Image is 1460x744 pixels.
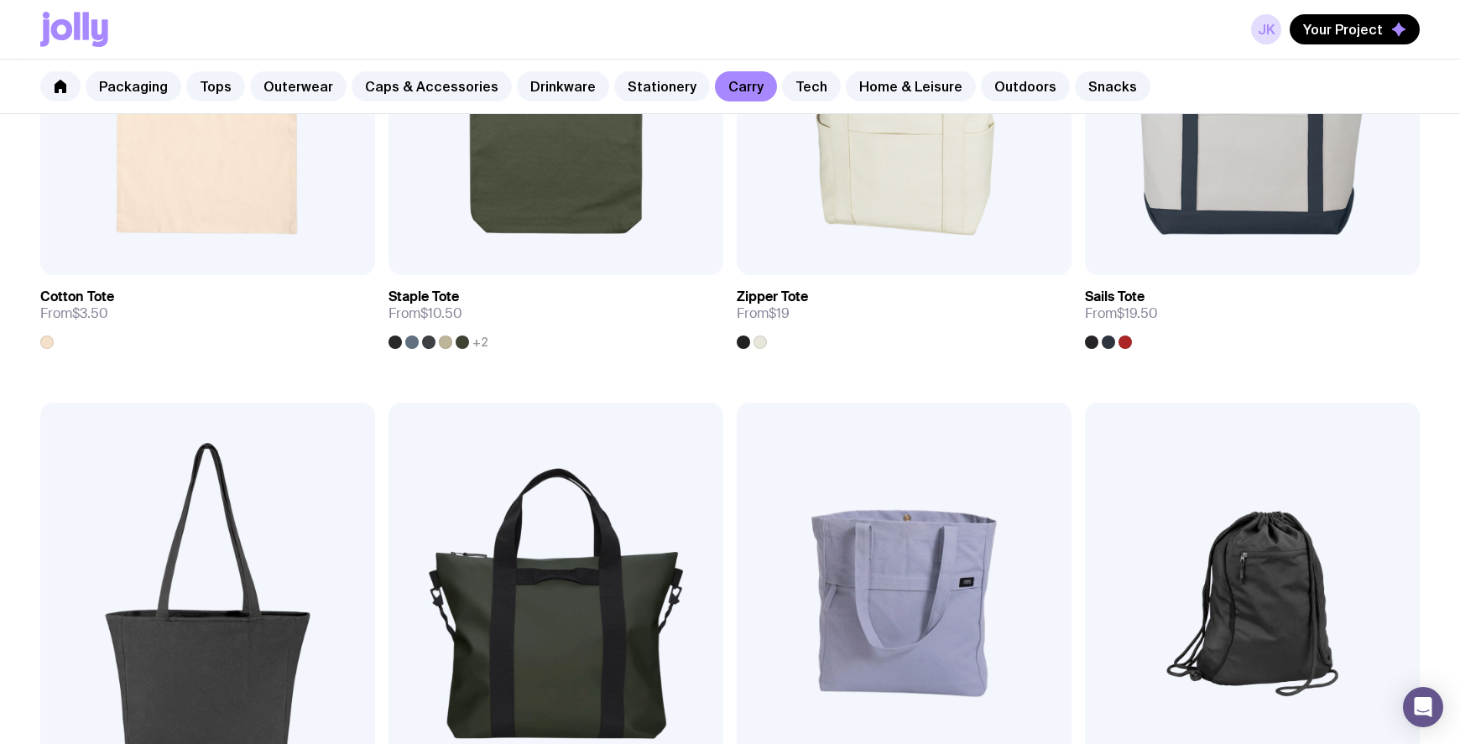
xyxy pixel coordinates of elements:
[1085,275,1420,349] a: Sails ToteFrom$19.50
[40,289,114,305] h3: Cotton Tote
[472,336,488,349] span: +2
[1303,21,1383,38] span: Your Project
[186,71,245,101] a: Tops
[40,305,108,322] span: From
[1085,289,1145,305] h3: Sails Tote
[72,304,108,322] span: $3.50
[715,71,777,101] a: Carry
[388,289,459,305] h3: Staple Tote
[737,305,790,322] span: From
[1085,305,1158,322] span: From
[420,304,462,322] span: $10.50
[846,71,976,101] a: Home & Leisure
[517,71,609,101] a: Drinkware
[981,71,1070,101] a: Outdoors
[769,304,790,322] span: $19
[352,71,512,101] a: Caps & Accessories
[388,305,462,322] span: From
[40,275,375,349] a: Cotton ToteFrom$3.50
[737,275,1072,349] a: Zipper ToteFrom$19
[737,289,808,305] h3: Zipper Tote
[250,71,347,101] a: Outerwear
[1117,304,1158,322] span: $19.50
[1075,71,1150,101] a: Snacks
[1290,14,1420,44] button: Your Project
[614,71,710,101] a: Stationery
[1251,14,1281,44] a: JK
[782,71,841,101] a: Tech
[86,71,181,101] a: Packaging
[388,275,723,349] a: Staple ToteFrom$10.50+2
[1403,687,1443,727] div: Open Intercom Messenger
